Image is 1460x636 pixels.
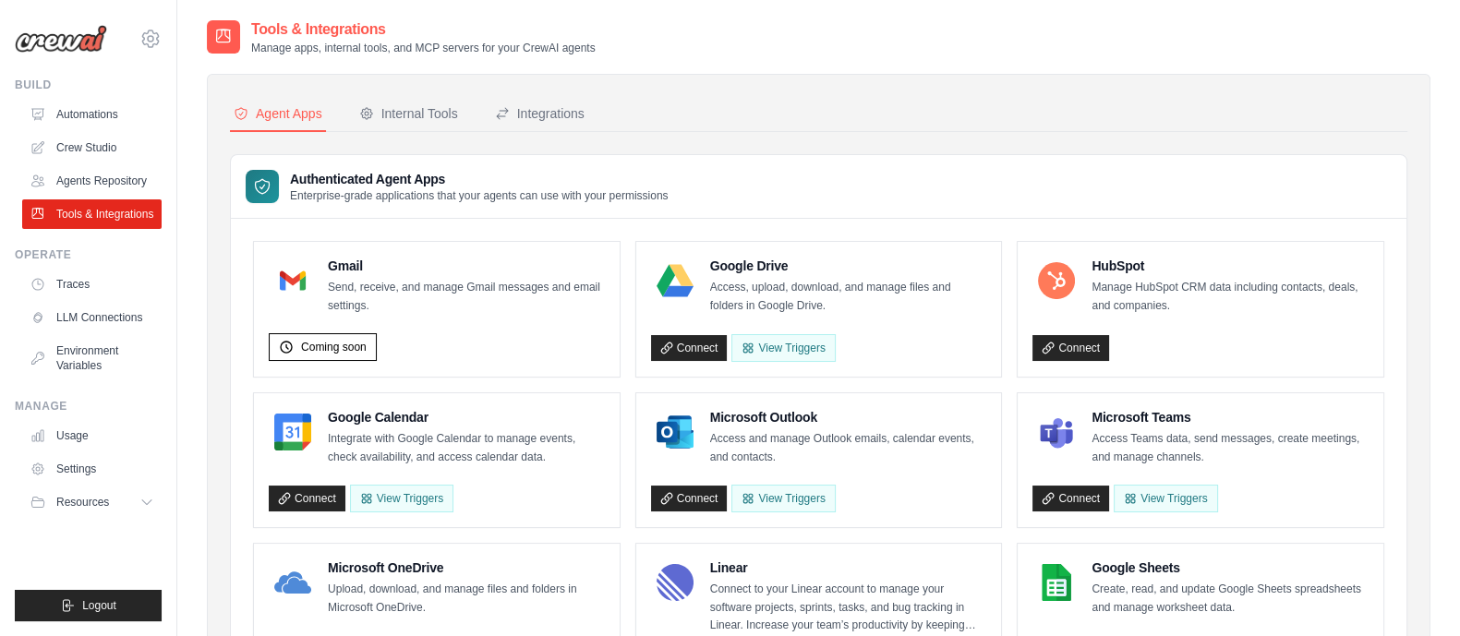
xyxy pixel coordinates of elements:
[230,97,326,132] button: Agent Apps
[657,564,694,601] img: Linear Logo
[22,270,162,299] a: Traces
[22,166,162,196] a: Agents Repository
[234,104,322,123] div: Agent Apps
[491,97,588,132] button: Integrations
[710,408,987,426] h4: Microsoft Outlook
[328,257,605,275] h4: Gmail
[22,199,162,229] a: Tools & Integrations
[22,336,162,380] a: Environment Variables
[1092,279,1369,315] p: Manage HubSpot CRM data including contacts, deals, and companies.
[15,25,107,53] img: Logo
[710,581,987,635] p: Connect to your Linear account to manage your software projects, sprints, tasks, and bug tracking...
[269,486,345,511] a: Connect
[56,495,109,510] span: Resources
[1114,485,1217,512] : View Triggers
[1092,581,1369,617] p: Create, read, and update Google Sheets spreadsheets and manage worksheet data.
[657,262,694,299] img: Google Drive Logo
[274,262,311,299] img: Gmail Logo
[22,487,162,517] button: Resources
[1092,257,1369,275] h4: HubSpot
[1038,564,1075,601] img: Google Sheets Logo
[82,598,116,613] span: Logout
[328,581,605,617] p: Upload, download, and manage files and folders in Microsoft OneDrive.
[651,335,728,361] a: Connect
[22,133,162,162] a: Crew Studio
[15,78,162,92] div: Build
[15,247,162,262] div: Operate
[301,340,367,354] span: Coming soon
[328,279,605,315] p: Send, receive, and manage Gmail messages and email settings.
[359,104,458,123] div: Internal Tools
[328,558,605,577] h4: Microsoft OneDrive
[495,104,585,123] div: Integrations
[710,257,987,275] h4: Google Drive
[651,486,728,511] a: Connect
[710,279,987,315] p: Access, upload, download, and manage files and folders in Google Drive.
[15,590,162,621] button: Logout
[22,454,162,484] a: Settings
[251,41,596,55] p: Manage apps, internal tools, and MCP servers for your CrewAI agents
[22,421,162,450] a: Usage
[22,303,162,332] a: LLM Connections
[731,334,835,362] : View Triggers
[251,18,596,41] h2: Tools & Integrations
[1092,430,1369,466] p: Access Teams data, send messages, create meetings, and manage channels.
[290,170,669,188] h3: Authenticated Agent Apps
[1038,262,1075,299] img: HubSpot Logo
[1092,408,1369,426] h4: Microsoft Teams
[328,408,605,426] h4: Google Calendar
[1032,486,1109,511] a: Connect
[350,485,453,512] button: View Triggers
[1038,414,1075,450] img: Microsoft Teams Logo
[274,414,311,450] img: Google Calendar Logo
[657,414,694,450] img: Microsoft Outlook Logo
[22,100,162,129] a: Automations
[1092,558,1369,577] h4: Google Sheets
[1032,335,1109,361] a: Connect
[710,558,987,577] h4: Linear
[356,97,462,132] button: Internal Tools
[15,399,162,414] div: Manage
[274,564,311,601] img: Microsoft OneDrive Logo
[290,188,669,203] p: Enterprise-grade applications that your agents can use with your permissions
[710,430,987,466] p: Access and manage Outlook emails, calendar events, and contacts.
[731,485,835,512] : View Triggers
[328,430,605,466] p: Integrate with Google Calendar to manage events, check availability, and access calendar data.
